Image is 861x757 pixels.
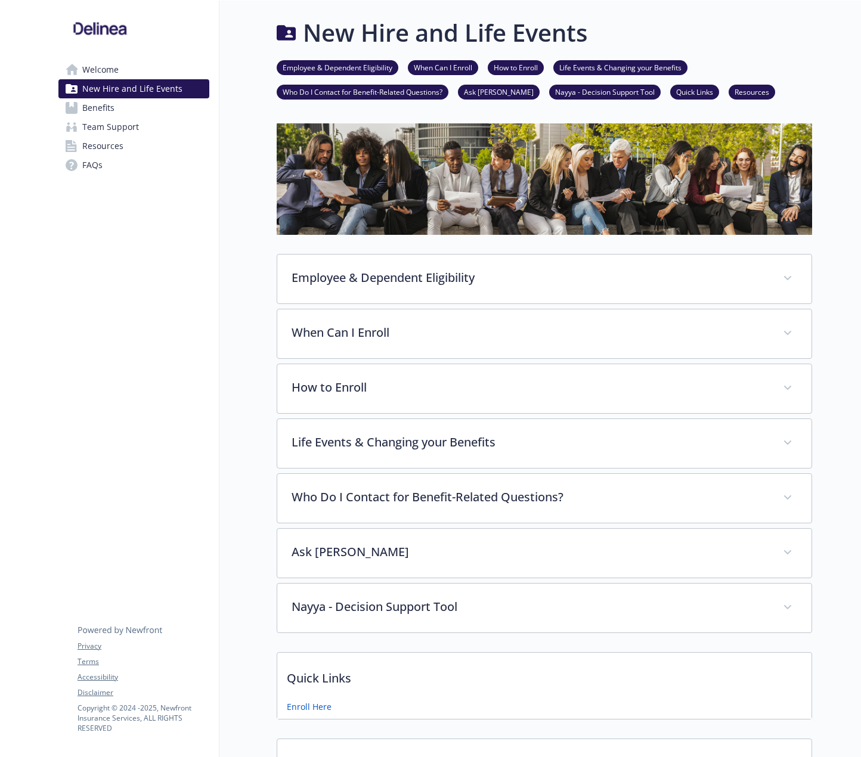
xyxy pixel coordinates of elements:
div: Nayya - Decision Support Tool [277,584,812,632]
a: FAQs [58,156,209,175]
span: Resources [82,136,123,156]
p: Employee & Dependent Eligibility [292,269,769,287]
div: When Can I Enroll [277,309,812,358]
div: Life Events & Changing your Benefits [277,419,812,468]
span: Benefits [82,98,114,117]
p: When Can I Enroll [292,324,769,342]
a: Resources [729,86,775,97]
div: How to Enroll [277,364,812,413]
a: Employee & Dependent Eligibility [277,61,398,73]
a: Privacy [78,641,209,651]
a: Team Support [58,117,209,136]
span: Team Support [82,117,139,136]
img: new hire page banner [277,123,812,235]
h1: New Hire and Life Events [303,15,587,51]
div: Ask [PERSON_NAME] [277,529,812,578]
a: Benefits [58,98,209,117]
a: Life Events & Changing your Benefits [553,61,687,73]
p: Who Do I Contact for Benefit-Related Questions? [292,488,769,506]
a: Enroll Here [287,700,332,713]
div: Who Do I Contact for Benefit-Related Questions? [277,474,812,523]
a: Quick Links [670,86,719,97]
p: Life Events & Changing your Benefits [292,433,769,451]
span: FAQs [82,156,103,175]
p: Nayya - Decision Support Tool [292,598,769,616]
a: When Can I Enroll [408,61,478,73]
span: New Hire and Life Events [82,79,182,98]
div: Employee & Dependent Eligibility [277,255,812,303]
a: Disclaimer [78,687,209,698]
p: Ask [PERSON_NAME] [292,543,769,561]
a: How to Enroll [488,61,544,73]
a: New Hire and Life Events [58,79,209,98]
p: Quick Links [277,653,812,697]
a: Resources [58,136,209,156]
p: Copyright © 2024 - 2025 , Newfront Insurance Services, ALL RIGHTS RESERVED [78,703,209,733]
a: Terms [78,656,209,667]
a: Who Do I Contact for Benefit-Related Questions? [277,86,448,97]
span: Welcome [82,60,119,79]
a: Nayya - Decision Support Tool [549,86,661,97]
a: Accessibility [78,672,209,682]
a: Ask [PERSON_NAME] [458,86,540,97]
p: How to Enroll [292,378,769,396]
a: Welcome [58,60,209,79]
